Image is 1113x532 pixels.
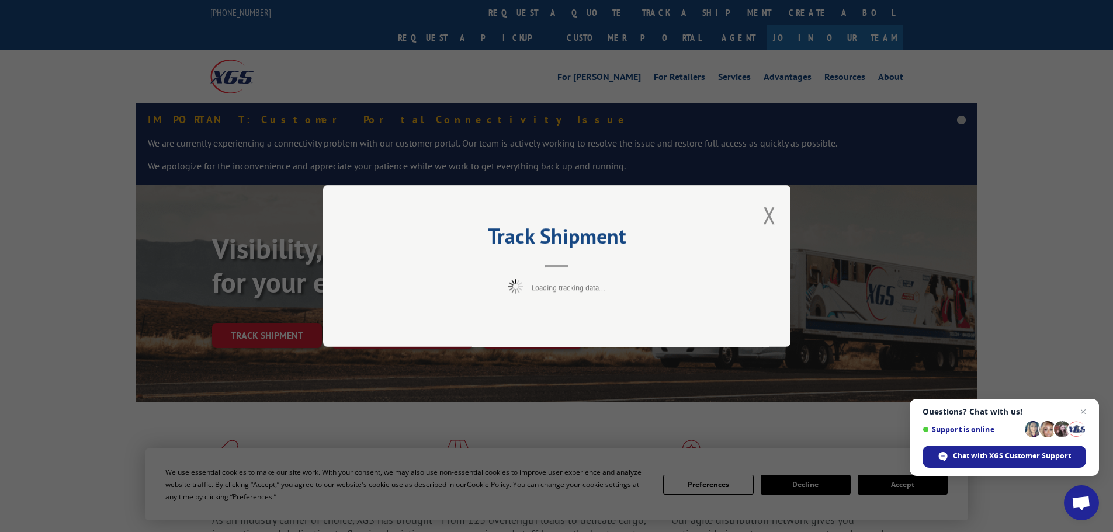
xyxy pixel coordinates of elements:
img: xgs-loading [508,279,523,294]
span: Chat with XGS Customer Support [953,451,1071,461]
h2: Track Shipment [382,228,732,250]
span: Questions? Chat with us! [923,407,1086,416]
span: Loading tracking data... [532,283,605,293]
div: Open chat [1064,485,1099,520]
span: Close chat [1076,405,1090,419]
span: Support is online [923,425,1021,434]
div: Chat with XGS Customer Support [923,446,1086,468]
button: Close modal [763,200,776,231]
